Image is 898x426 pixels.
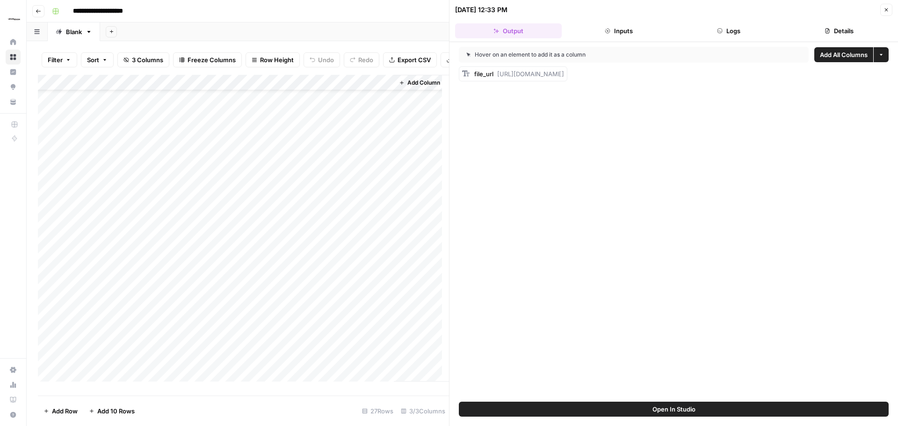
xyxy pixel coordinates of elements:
[6,407,21,422] button: Help + Support
[455,5,507,14] div: [DATE] 12:33 PM
[407,79,440,87] span: Add Column
[6,11,22,28] img: LegalZoom Logo
[132,55,163,65] span: 3 Columns
[117,52,169,67] button: 3 Columns
[398,55,431,65] span: Export CSV
[6,50,21,65] a: Browse
[6,377,21,392] a: Usage
[814,47,873,62] button: Add All Columns
[459,402,889,417] button: Open In Studio
[344,52,379,67] button: Redo
[676,23,782,38] button: Logs
[42,52,77,67] button: Filter
[48,22,100,41] a: Blank
[6,79,21,94] a: Opportunities
[48,55,63,65] span: Filter
[358,55,373,65] span: Redo
[565,23,672,38] button: Inputs
[66,27,82,36] div: Blank
[466,51,694,59] div: Hover on an element to add it as a column
[820,50,868,59] span: Add All Columns
[97,406,135,416] span: Add 10 Rows
[474,70,493,78] span: file_url
[318,55,334,65] span: Undo
[6,94,21,109] a: Your Data
[6,7,21,31] button: Workspace: LegalZoom
[455,23,562,38] button: Output
[6,362,21,377] a: Settings
[358,404,397,419] div: 27 Rows
[188,55,236,65] span: Freeze Columns
[38,404,83,419] button: Add Row
[83,404,140,419] button: Add 10 Rows
[87,55,99,65] span: Sort
[6,65,21,79] a: Insights
[497,70,564,78] span: [URL][DOMAIN_NAME]
[383,52,437,67] button: Export CSV
[260,55,294,65] span: Row Height
[652,404,695,414] span: Open In Studio
[304,52,340,67] button: Undo
[786,23,892,38] button: Details
[6,392,21,407] a: Learning Hub
[173,52,242,67] button: Freeze Columns
[246,52,300,67] button: Row Height
[81,52,114,67] button: Sort
[395,77,444,89] button: Add Column
[52,406,78,416] span: Add Row
[397,404,449,419] div: 3/3 Columns
[6,35,21,50] a: Home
